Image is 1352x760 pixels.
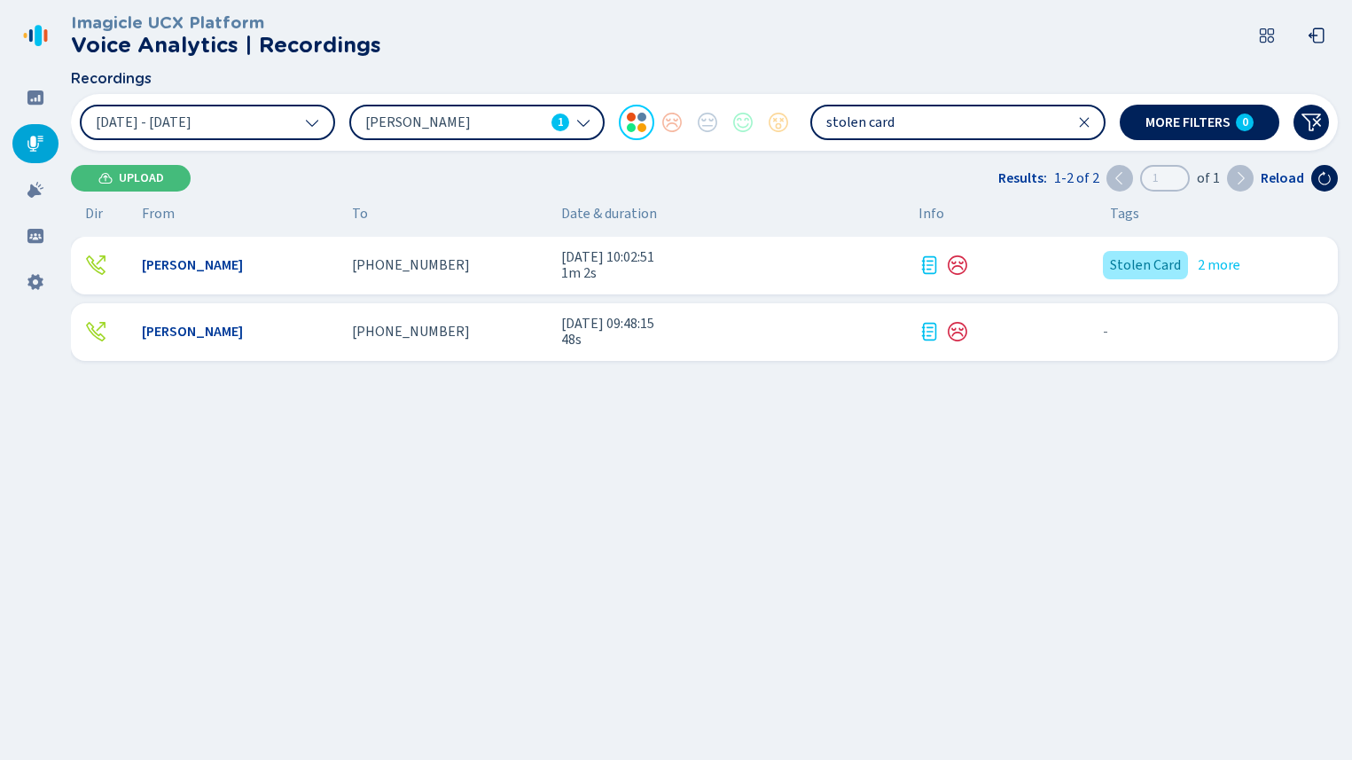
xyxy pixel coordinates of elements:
[561,265,904,281] span: 1m 2s
[947,321,968,342] svg: icon-emoji-sad
[1242,115,1248,129] span: 0
[561,206,904,222] span: Date & duration
[1301,112,1322,133] svg: funnel-disabled
[1317,171,1332,185] svg: arrow-clockwise
[142,257,243,273] span: [PERSON_NAME]
[1113,171,1127,185] svg: chevron-left
[1106,165,1133,192] button: Previous page
[365,113,544,132] span: [PERSON_NAME]
[947,255,968,276] svg: icon-emoji-sad
[998,170,1047,186] span: Results:
[1120,105,1279,140] button: More filters0
[71,13,381,33] h3: Imagicle UCX Platform
[1308,27,1325,44] svg: box-arrow-left
[85,255,106,276] svg: telephone-outbound
[1261,170,1304,186] span: Reload
[1145,115,1231,129] span: More filters
[561,332,904,348] span: 48s
[918,321,940,342] div: Transcription available
[119,171,164,185] span: Upload
[1110,255,1181,276] span: Stolen Card
[1233,171,1247,185] svg: chevron-right
[352,324,470,340] span: [PHONE_NUMBER]
[12,124,59,163] div: Recordings
[27,135,44,153] svg: mic-fill
[27,89,44,106] svg: dashboard-filled
[812,106,1104,138] input: Filter by words contained in transcription
[12,216,59,255] div: Groups
[1197,170,1220,186] span: of 1
[12,170,59,209] div: Alarms
[1227,165,1254,192] button: Next page
[1103,324,1108,340] span: No tags assigned
[561,249,904,265] span: [DATE] 10:02:51
[71,71,152,87] span: Recordings
[1054,170,1099,186] span: 1-2 of 2
[80,105,335,140] button: [DATE] - [DATE]
[558,114,564,131] span: 1
[85,255,106,276] div: Outgoing call
[1103,251,1188,279] div: Stolen Card
[98,171,113,185] svg: cloud-upload
[1110,206,1139,222] span: Tags
[85,321,106,342] svg: telephone-outbound
[12,78,59,117] div: Dashboard
[918,206,944,222] span: Info
[142,206,175,222] span: From
[305,115,319,129] svg: chevron-down
[352,257,470,273] span: [PHONE_NUMBER]
[142,324,243,340] span: [PERSON_NAME]
[918,321,940,342] svg: journal-text
[576,115,590,129] svg: chevron-down
[1311,165,1338,192] button: Reload the current page
[71,33,381,58] h2: Voice Analytics | Recordings
[918,255,940,276] div: Transcription available
[947,255,968,276] div: Negative sentiment
[27,227,44,245] svg: groups-filled
[85,321,106,342] div: Outgoing call
[918,255,940,276] svg: journal-text
[352,206,368,222] span: To
[27,181,44,199] svg: alarm-filled
[85,206,103,222] span: Dir
[71,165,191,192] button: Upload
[1184,247,1254,283] button: 2 more
[561,316,904,332] span: [DATE] 09:48:15
[947,321,968,342] div: Negative sentiment
[1077,115,1091,129] svg: close
[1293,105,1329,140] button: Clear filters
[96,115,191,129] span: [DATE] - [DATE]
[12,262,59,302] div: Settings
